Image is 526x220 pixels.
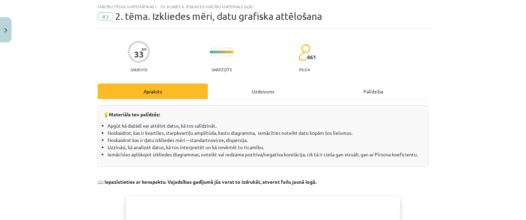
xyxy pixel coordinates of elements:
[108,129,423,137] li: Noskaidrot, kas ir kvartiles, starpkvartiļu amplitūda, kastu diagramma, iemācīties noteikt datu k...
[208,83,318,99] div: Uzdevums
[228,55,229,57] img: icon-short-line-57e1e144782c952c97e751825c79c345078a6d821885a25fce030b3d8c18986b.svg
[115,11,322,22] span: 2. tēma. Izkliedes mēri, datu grafiska attēlošana
[98,12,113,21] span: #3
[108,151,423,158] li: Iemācīsies aplūkojot izkliedes diagrammas, noteikt vai redzama pozitīva/negatīva korelācija, cik ...
[298,44,310,61] img: students-c634bb4e5e11cddfef0936a35e636f08e4e9abd3cc4e673bd6f9a4125e45ecb1.svg
[4,28,7,33] img: icon-close-lesson-0947bae3869378f0d4975bcd49f059093ad1ed9edebbc8119c70593378902aed.svg
[211,47,212,49] img: icon-short-line-57e1e144782c952c97e751825c79c345078a6d821885a25fce030b3d8c18986b.svg
[307,54,316,60] span: 461
[318,83,428,99] div: Palīdzība
[211,55,212,57] img: icon-short-line-57e1e144782c952c97e751825c79c345078a6d821885a25fce030b3d8c18986b.svg
[108,122,423,129] li: Apgūt kā dažādi var attēlot datus, kā tos salīdzināt.
[299,67,310,72] p: pilda
[108,137,423,144] li: Noskaidrot kas ir datu izkliedes mēri – standartnovirze, dispersija.
[128,67,150,72] p: Saņemsi
[98,179,316,185] strong: 📖 Iepazīstieties ar konspektu. Vajadzības gadījumā jūs varat to izdrukāt, atverot failu jaunā logā.
[214,47,215,49] img: icon-short-line-57e1e144782c952c97e751825c79c345078a6d821885a25fce030b3d8c18986b.svg
[142,47,146,51] span: XP
[221,47,222,49] img: icon-short-line-57e1e144782c952c97e751825c79c345078a6d821885a25fce030b3d8c18986b.svg
[228,47,229,49] img: icon-short-line-57e1e144782c952c97e751825c79c345078a6d821885a25fce030b3d8c18986b.svg
[109,111,160,117] b: Materiāls tev palīdzēs:
[98,4,428,9] div: Mācību tēma: Matemātikas i - 10. klases 4. ieskaites mācību materiāls (a,b)
[231,55,232,57] img: icon-short-line-57e1e144782c952c97e751825c79c345078a6d821885a25fce030b3d8c18986b.svg
[214,55,215,57] img: icon-short-line-57e1e144782c952c97e751825c79c345078a6d821885a25fce030b3d8c18986b.svg
[212,67,232,72] p: Sarežģīts
[231,47,232,49] img: icon-short-line-57e1e144782c952c97e751825c79c345078a6d821885a25fce030b3d8c18986b.svg
[98,83,208,99] div: Apraksts
[103,111,423,118] p: 💡
[221,55,222,57] img: icon-short-line-57e1e144782c952c97e751825c79c345078a6d821885a25fce030b3d8c18986b.svg
[108,144,423,151] li: Uzzināsi, kā analizēt datus, kā tos interpretēt un kā novērtēt to ticamību.
[134,50,144,59] div: 33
